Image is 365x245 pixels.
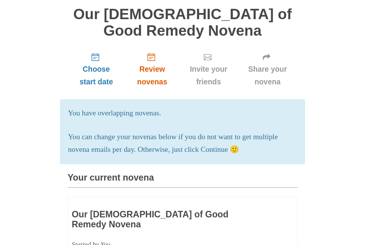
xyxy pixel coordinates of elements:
a: Invite your friends [180,46,238,92]
h1: Our [DEMOGRAPHIC_DATA] of Good Remedy Novena [68,6,298,39]
a: Share your novena [238,46,298,92]
a: Review novenas [125,46,179,92]
span: Choose start date [75,63,118,88]
span: Invite your friends [187,63,230,88]
span: Review novenas [133,63,172,88]
h3: Your current novena [68,173,298,188]
h3: Our [DEMOGRAPHIC_DATA] of Good Remedy Novena [72,210,249,229]
span: Share your novena [246,63,290,88]
a: Choose start date [68,46,125,92]
p: You can change your novenas below if you do not want to get multiple novena emails per day. Other... [68,131,297,156]
p: You have overlapping novenas. [68,107,297,120]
